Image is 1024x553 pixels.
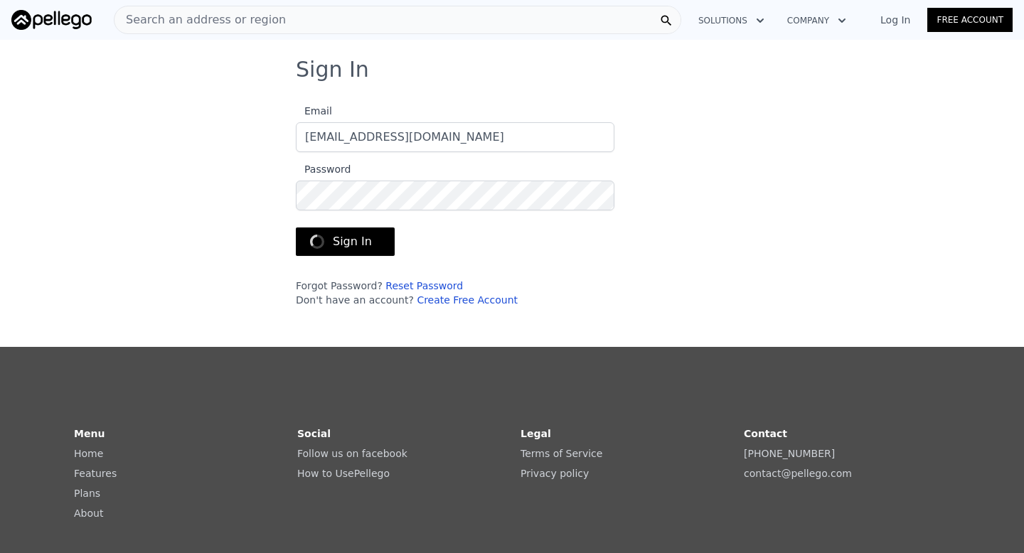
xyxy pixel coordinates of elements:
[297,428,331,439] strong: Social
[744,428,787,439] strong: Contact
[521,448,602,459] a: Terms of Service
[385,280,463,291] a: Reset Password
[297,468,390,479] a: How to UsePellego
[296,227,395,256] button: Sign In
[114,11,286,28] span: Search an address or region
[863,13,927,27] a: Log In
[744,448,835,459] a: [PHONE_NUMBER]
[296,122,614,152] input: Email
[296,105,332,117] span: Email
[74,468,117,479] a: Features
[521,468,589,479] a: Privacy policy
[296,57,728,82] h3: Sign In
[74,448,103,459] a: Home
[296,181,614,210] input: Password
[744,468,852,479] a: contact@pellego.com
[776,8,858,33] button: Company
[297,448,407,459] a: Follow us on facebook
[74,508,103,519] a: About
[687,8,776,33] button: Solutions
[927,8,1013,32] a: Free Account
[74,488,100,499] a: Plans
[417,294,518,306] a: Create Free Account
[296,163,351,175] span: Password
[11,10,92,30] img: Pellego
[296,279,614,307] div: Forgot Password? Don't have an account?
[521,428,551,439] strong: Legal
[74,428,105,439] strong: Menu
